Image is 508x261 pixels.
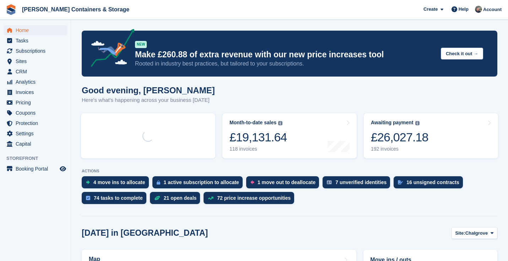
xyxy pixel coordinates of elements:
[455,230,465,237] span: Site:
[16,36,58,46] span: Tasks
[152,176,246,192] a: 1 active subscription to allocate
[157,180,160,185] img: active_subscription_to_allocate_icon-d502201f5373d7db506a760aba3b589e785aa758c864c3986d89f69b8ff3...
[4,164,67,174] a: menu
[327,180,332,184] img: verify_identity-adf6edd0f0f0b5bbfe63781bf79b02c33cf7c696d77639b501bdc392416b5a36.svg
[229,120,276,126] div: Month-to-date sales
[4,25,67,35] a: menu
[16,164,58,174] span: Booking Portal
[16,56,58,66] span: Sites
[16,98,58,108] span: Pricing
[371,130,428,145] div: £26,027.18
[82,85,215,95] h1: Good evening, [PERSON_NAME]
[229,130,287,145] div: £19,131.64
[250,180,254,184] img: move_outs_to_deallocate_icon-f764333ba52eb49d3ac5e1228854f67142a1ed5810a6f6cc68b1a99e826820c5.svg
[323,176,394,192] a: 7 unverified identities
[4,98,67,108] a: menu
[82,228,208,238] h2: [DATE] in [GEOGRAPHIC_DATA]
[85,29,135,69] img: price-adjustments-announcement-icon-8257ccfd72463d97f412b2fc003d46551f7dbcb40ab6d574587a9cd5c0d94...
[93,179,145,185] div: 4 move ins to allocate
[19,4,132,15] a: [PERSON_NAME] Containers & Storage
[16,77,58,87] span: Analytics
[6,155,71,162] span: Storefront
[4,46,67,56] a: menu
[4,118,67,128] a: menu
[415,121,420,125] img: icon-info-grey-7440780725fd019a000dd9b08b2336e03edf1995a4989e88bcd33f0948082b44.svg
[16,129,58,139] span: Settings
[4,77,67,87] a: menu
[208,197,214,200] img: price_increase_opportunities-93ffe204e8149a01c8c9dc8f82e8f89637d9d84a8eef4429ea346261dce0b2c0.svg
[394,176,466,192] a: 16 unsigned contracts
[4,67,67,77] a: menu
[258,179,315,185] div: 1 move out to deallocate
[16,25,58,35] span: Home
[371,120,414,126] div: Awaiting payment
[398,180,403,184] img: contract_signature_icon-13c848040528278c33f63329250d36e43548de30e8caae1d1a13099fd9432cc5.svg
[154,195,160,200] img: deal-1b604bf984904fb50ccaf53a9ad4b4a5d6e5aea283cecdc64d6e3604feb123c2.svg
[364,113,498,158] a: Awaiting payment £26,027.18 192 invoices
[459,6,469,13] span: Help
[406,179,459,185] div: 16 unsigned contracts
[4,56,67,66] a: menu
[475,6,482,13] img: Adam Greenhalgh
[4,108,67,118] a: menu
[16,139,58,149] span: Capital
[452,227,498,239] button: Site: Chalgrove
[4,139,67,149] a: menu
[483,6,502,13] span: Account
[82,192,150,208] a: 74 tasks to complete
[16,108,58,118] span: Coupons
[135,49,435,60] p: Make £260.88 of extra revenue with our new price increases tool
[164,179,239,185] div: 1 active subscription to allocate
[86,180,90,184] img: move_ins_to_allocate_icon-fdf77a2bb77ea45bf5b3d319d69a93e2d87916cf1d5bf7949dd705db3b84f3ca.svg
[335,179,387,185] div: 7 unverified identities
[82,169,497,173] p: ACTIONS
[278,121,282,125] img: icon-info-grey-7440780725fd019a000dd9b08b2336e03edf1995a4989e88bcd33f0948082b44.svg
[135,60,435,68] p: Rooted in industry best practices, but tailored to your subscriptions.
[229,146,287,152] div: 118 invoices
[16,87,58,97] span: Invoices
[86,196,90,200] img: task-75834270c22a3079a89374b754ae025e5fb1db73e45f91037f5363f120a921f8.svg
[465,230,488,237] span: Chalgrove
[16,118,58,128] span: Protection
[150,192,204,208] a: 21 open deals
[82,176,152,192] a: 4 move ins to allocate
[246,176,323,192] a: 1 move out to deallocate
[222,113,357,158] a: Month-to-date sales £19,131.64 118 invoices
[94,195,143,201] div: 74 tasks to complete
[59,165,67,173] a: Preview store
[16,46,58,56] span: Subscriptions
[441,48,483,59] button: Check it out →
[4,129,67,139] a: menu
[6,4,16,15] img: stora-icon-8386f47178a22dfd0bd8f6a31ec36ba5ce8667c1dd55bd0f319d3a0aa187defe.svg
[4,36,67,46] a: menu
[82,96,215,104] p: Here's what's happening across your business [DATE]
[4,87,67,97] a: menu
[135,41,147,48] div: NEW
[217,195,291,201] div: 72 price increase opportunities
[371,146,428,152] div: 192 invoices
[204,192,298,208] a: 72 price increase opportunities
[164,195,197,201] div: 21 open deals
[423,6,438,13] span: Create
[16,67,58,77] span: CRM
